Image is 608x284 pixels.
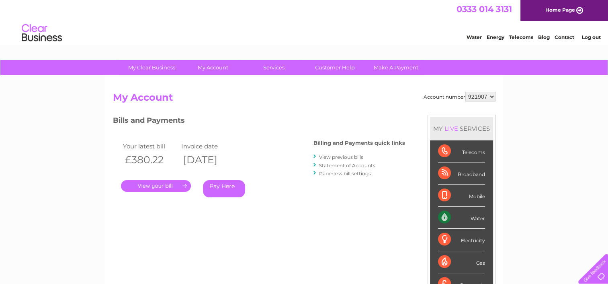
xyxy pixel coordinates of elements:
[203,180,245,197] a: Pay Here
[467,34,482,40] a: Water
[438,185,485,207] div: Mobile
[113,92,495,107] h2: My Account
[424,92,495,101] div: Account number
[509,34,533,40] a: Telecoms
[443,125,460,132] div: LIVE
[119,60,185,75] a: My Clear Business
[538,34,550,40] a: Blog
[313,140,405,146] h4: Billing and Payments quick links
[319,154,363,160] a: View previous bills
[438,251,485,273] div: Gas
[121,180,191,192] a: .
[438,229,485,251] div: Electricity
[241,60,307,75] a: Services
[319,170,371,176] a: Paperless bill settings
[179,141,237,152] td: Invoice date
[457,4,512,14] a: 0333 014 3131
[363,60,429,75] a: Make A Payment
[179,152,237,168] th: [DATE]
[487,34,504,40] a: Energy
[180,60,246,75] a: My Account
[21,21,62,45] img: logo.png
[113,115,405,129] h3: Bills and Payments
[438,207,485,229] div: Water
[438,140,485,162] div: Telecoms
[121,141,179,152] td: Your latest bill
[319,162,375,168] a: Statement of Accounts
[115,4,494,39] div: Clear Business is a trading name of Verastar Limited (registered in [GEOGRAPHIC_DATA] No. 3667643...
[302,60,368,75] a: Customer Help
[121,152,179,168] th: £380.22
[581,34,600,40] a: Log out
[438,162,485,185] div: Broadband
[555,34,574,40] a: Contact
[430,117,493,140] div: MY SERVICES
